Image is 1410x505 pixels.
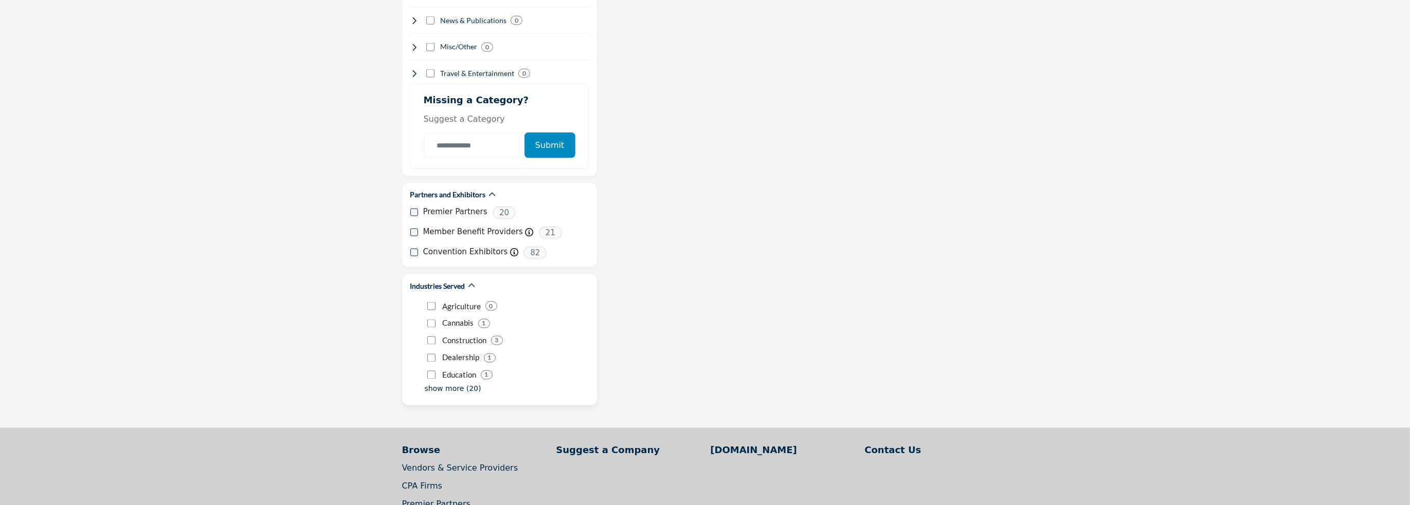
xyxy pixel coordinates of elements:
[522,70,526,77] b: 0
[402,443,546,457] a: Browse
[523,247,547,259] span: 82
[410,229,418,236] input: Member Benefit Providers checkbox
[424,95,575,113] h2: Missing a Category?
[443,352,480,364] p: Dealership: Dealerships
[443,317,474,329] p: Cannabis: Cannabis
[424,114,505,124] span: Suggest a Category
[423,226,523,238] label: Member Benefit Providers
[427,371,436,379] input: Education checkbox
[539,227,562,239] span: 21
[495,337,499,344] b: 3
[478,319,490,328] div: 1 Results For Cannabis
[485,44,489,51] b: 0
[440,42,477,52] h4: Misc/Other: Nonprofit fundraising, affinity programs, employee discounts
[426,69,435,78] input: Select Travel & Entertainment checkbox
[423,206,487,218] label: Premier Partners
[425,384,481,395] p: show more (20)
[424,134,519,158] input: Category Name
[423,246,508,258] label: Convention Exhibitors
[491,336,503,345] div: 3 Results For Construction
[426,16,435,25] input: Select News & Publications checkbox
[481,43,493,52] div: 0 Results For Misc/Other
[443,369,477,381] p: Education: Education
[865,443,1008,457] a: Contact Us
[427,302,436,310] input: Agriculture checkbox
[485,371,489,379] b: 1
[485,302,497,311] div: 0 Results For Agriculture
[490,303,493,310] b: 0
[556,443,700,457] a: Suggest a Company
[410,249,418,256] input: Convention Exhibitors checkbox
[427,336,436,345] input: Construction checkbox
[410,209,418,216] input: Premier Partners checkbox
[711,443,854,457] a: [DOMAIN_NAME]
[427,320,436,328] input: Cannabis checkbox
[511,16,522,25] div: 0 Results For News & Publications
[484,353,496,363] div: 1 Results For Dealership
[443,335,487,347] p: Construction: Construction
[525,133,575,158] button: Submit
[481,370,493,380] div: 1 Results For Education
[402,481,443,491] a: CPA Firms
[410,190,486,200] h2: Partners and Exhibitors
[440,15,507,26] h4: News & Publications: News & Publications
[488,354,492,362] b: 1
[482,320,486,327] b: 1
[443,301,481,312] p: Agriculture: Agriculture
[518,69,530,78] div: 0 Results For Travel & Entertainment
[440,68,514,79] h4: Travel & Entertainment: Travel & Entertainment
[427,354,436,362] input: Dealership checkbox
[410,281,465,291] h2: Industries Served
[402,463,518,473] a: Vendors & Service Providers
[426,43,435,51] input: Select Misc/Other checkbox
[515,17,518,24] b: 0
[493,207,516,219] span: 20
